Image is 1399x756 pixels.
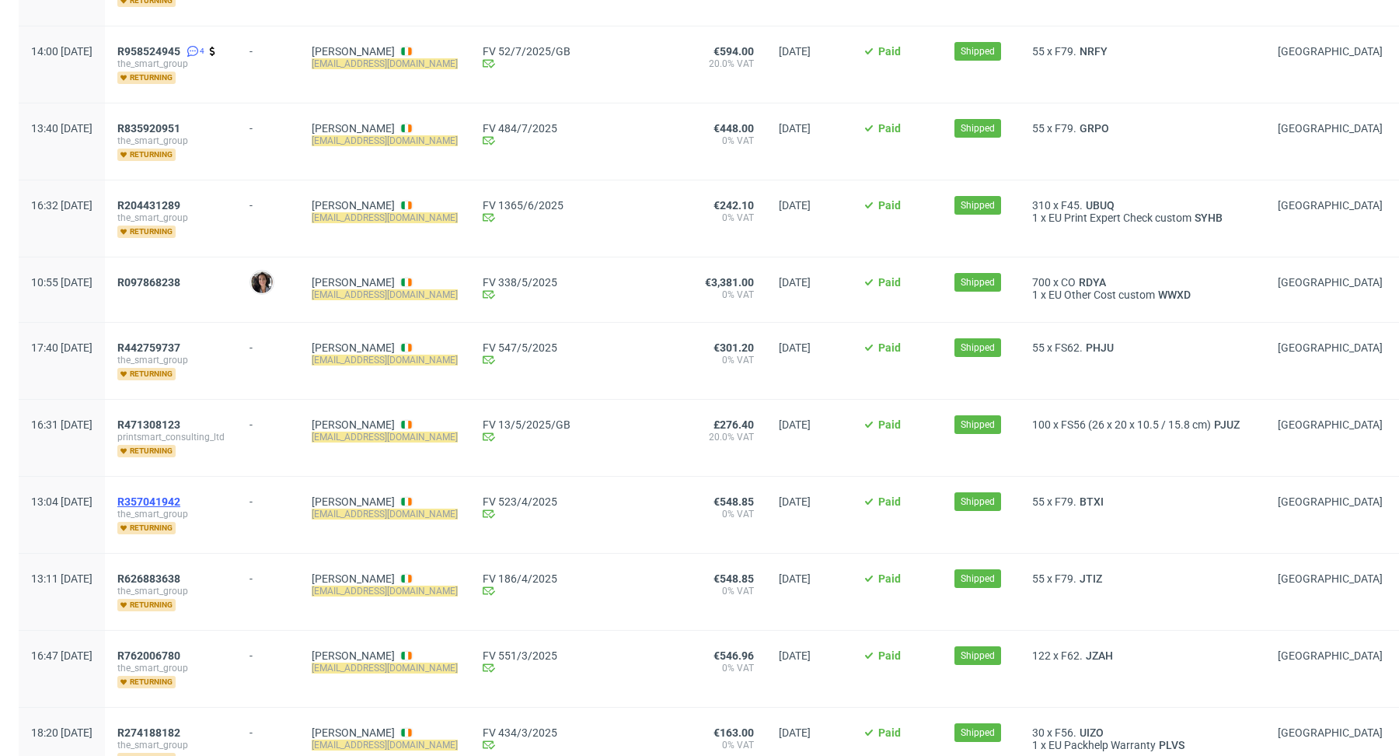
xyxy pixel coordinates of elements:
div: - [249,489,287,508]
span: 13:40 [DATE] [31,122,92,135]
span: €301.20 [713,341,754,354]
div: - [249,193,287,212]
mark: [EMAIL_ADDRESS][DOMAIN_NAME] [312,58,458,69]
span: F79. [1055,495,1076,508]
a: FV 547/5/2025 [483,341,673,354]
span: Shipped [961,572,995,586]
div: x [1032,289,1253,301]
span: returning [117,676,176,688]
span: R442759737 [117,341,180,354]
a: FV 52/7/2025/GB [483,45,673,58]
span: WWXD [1155,289,1194,301]
mark: [EMAIL_ADDRESS][DOMAIN_NAME] [312,135,458,146]
span: 1 [1032,289,1038,301]
a: SYHB [1191,212,1226,224]
span: 1 [1032,212,1038,224]
span: [GEOGRAPHIC_DATA] [1278,45,1383,58]
span: [GEOGRAPHIC_DATA] [1278,726,1383,739]
a: [PERSON_NAME] [312,341,395,354]
span: [DATE] [779,199,811,212]
span: 122 [1032,649,1051,662]
span: Paid [878,341,901,354]
span: €548.85 [713,572,754,585]
a: R762006780 [117,649,183,662]
span: [GEOGRAPHIC_DATA] [1278,341,1383,354]
a: [PERSON_NAME] [312,495,395,508]
span: 310 [1032,199,1051,212]
span: €163.00 [713,726,754,739]
a: R097868238 [117,276,183,289]
span: JTIZ [1076,572,1105,585]
a: RDYA [1076,276,1109,289]
mark: [EMAIL_ADDRESS][DOMAIN_NAME] [312,663,458,674]
mark: [EMAIL_ADDRESS][DOMAIN_NAME] [312,740,458,751]
div: x [1032,276,1253,289]
a: UBUQ [1083,199,1118,212]
span: returning [117,445,176,457]
span: 0% VAT [698,354,754,366]
span: 0% VAT [698,662,754,674]
span: €242.10 [713,199,754,212]
a: PHJU [1083,341,1117,354]
span: Paid [878,276,901,289]
span: 55 [1032,122,1045,135]
a: FV 484/7/2025 [483,122,673,135]
span: R274188182 [117,726,180,739]
span: [DATE] [779,418,811,431]
span: £276.40 [713,418,754,431]
div: - [249,566,287,585]
span: R835920951 [117,122,180,135]
a: FV 338/5/2025 [483,276,673,289]
span: 14:00 [DATE] [31,45,92,58]
span: [GEOGRAPHIC_DATA] [1278,649,1383,662]
span: Shipped [961,418,995,432]
img: Moreno Martinez Cristina [251,271,273,293]
span: 1 [1032,739,1038,751]
span: F79. [1055,122,1076,135]
span: 16:31 [DATE] [31,418,92,431]
span: R958524945 [117,45,180,58]
div: - [249,39,287,58]
span: F62. [1061,649,1083,662]
span: [GEOGRAPHIC_DATA] [1278,418,1383,431]
span: the_smart_group [117,212,225,224]
div: x [1032,341,1253,354]
span: [DATE] [779,341,811,354]
mark: [EMAIL_ADDRESS][DOMAIN_NAME] [312,212,458,223]
div: x [1032,418,1253,431]
span: printsmart_consulting_ltd [117,431,225,443]
span: returning [117,72,176,84]
span: UIZO [1076,726,1107,739]
a: [PERSON_NAME] [312,418,395,431]
a: [PERSON_NAME] [312,649,395,662]
a: FV 13/5/2025/GB [483,418,673,431]
span: [GEOGRAPHIC_DATA] [1278,122,1383,135]
span: F45. [1061,199,1083,212]
div: - [249,335,287,354]
span: the_smart_group [117,585,225,597]
span: R471308123 [117,418,180,431]
span: €548.85 [713,495,754,508]
span: 30 [1032,726,1045,739]
span: F56. [1055,726,1076,739]
a: R442759737 [117,341,183,354]
span: EU Other Cost custom [1048,289,1155,301]
span: Shipped [961,198,995,212]
span: the_smart_group [117,508,225,520]
div: x [1032,199,1253,212]
span: Paid [878,726,901,739]
span: 18:20 [DATE] [31,726,92,739]
a: R204431289 [117,199,183,212]
span: NRFY [1076,45,1111,58]
span: 20.0% VAT [698,58,754,70]
span: Paid [878,45,901,58]
a: JZAH [1083,649,1116,662]
span: R762006780 [117,649,180,662]
a: [PERSON_NAME] [312,572,395,585]
a: PJUZ [1211,418,1243,431]
span: F79. [1055,45,1076,58]
span: EU Print Expert Check custom [1048,212,1191,224]
span: €448.00 [713,122,754,135]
